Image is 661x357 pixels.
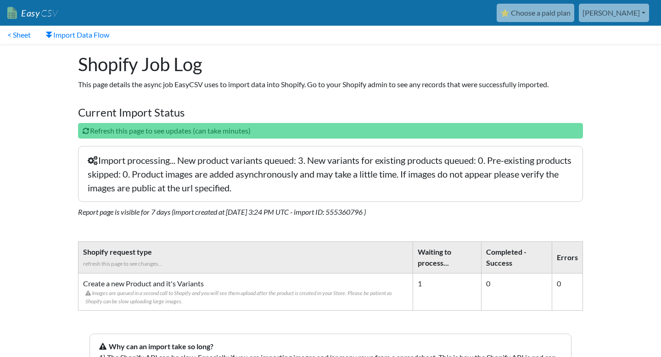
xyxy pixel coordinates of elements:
th: Shopify request type [78,241,413,273]
td: 0 [481,273,552,310]
span: CSV [40,7,58,19]
th: Waiting to process... [413,241,482,273]
th: Errors [552,241,583,273]
p: Import processing... New product variants queued: 3. New variants for existing products queued: 0... [78,146,583,202]
span: Images are queued in a second call to Shopify and you will see them upload after the product is c... [85,289,408,306]
p: This page details the async job EasyCSV uses to import data into Shopify. Go to your Shopify admi... [78,79,583,90]
h1: Shopify Job Log [78,53,583,75]
span: refresh this page to see changes... [83,260,162,267]
td: 0 [552,273,583,310]
a: Import Data Flow [38,26,117,44]
h4: Current Import Status [78,106,583,119]
td: 1 [413,273,482,310]
strong: Why can an import take so long? [109,342,213,351]
th: Completed - Success [481,241,552,273]
a: ⭐ Choose a paid plan [497,4,574,22]
td: Create a new Product and it's Variants [78,273,413,310]
p: Report page is visible for 7 days (import created at [DATE] 3:24 PM UTC - import ID: 555360796 ) [78,206,583,218]
a: EasyCSV [7,4,58,22]
a: [PERSON_NAME] [579,4,649,22]
p: Refresh this page to see updates (can take minutes) [78,123,583,139]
